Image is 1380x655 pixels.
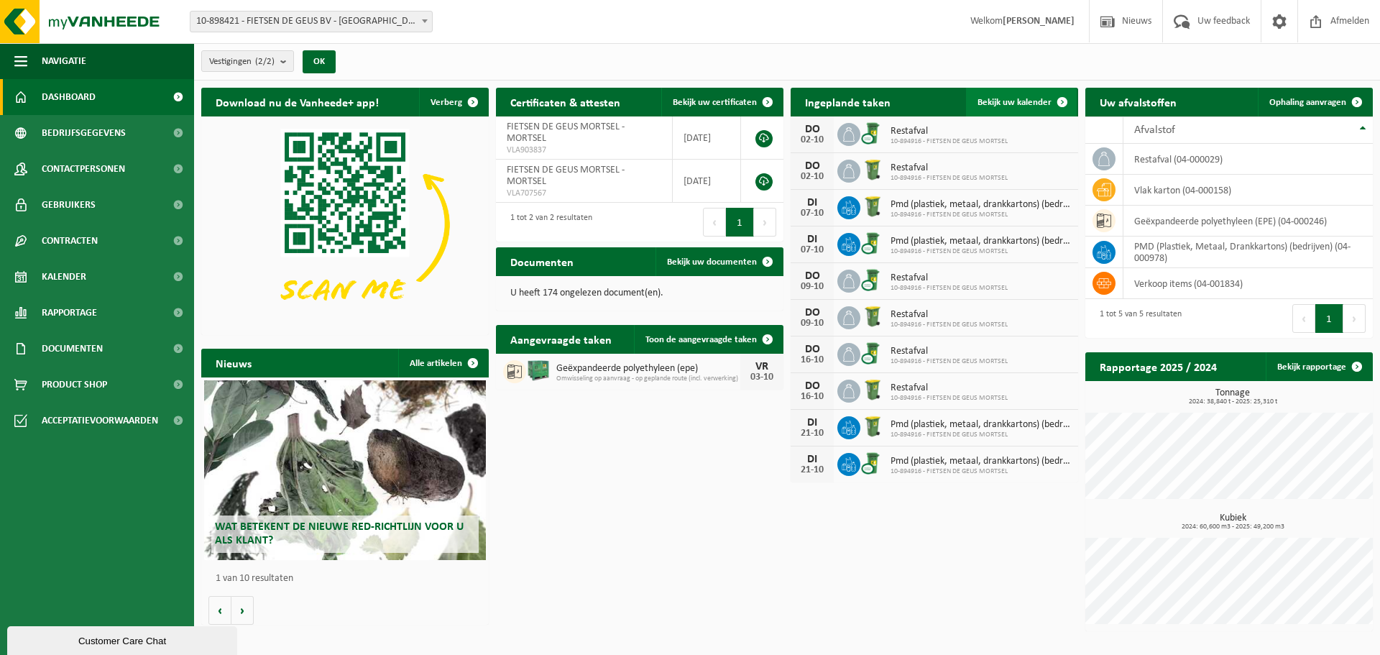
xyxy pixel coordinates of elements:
span: Restafval [891,272,1008,284]
button: 1 [726,208,754,237]
span: 10-894916 - FIETSEN DE GEUS MORTSEL [891,394,1008,403]
div: 16-10 [798,392,827,402]
span: Bekijk uw kalender [977,98,1052,107]
span: Pmd (plastiek, metaal, drankkartons) (bedrijven) [891,419,1071,431]
h2: Download nu de Vanheede+ app! [201,88,393,116]
a: Toon de aangevraagde taken [634,325,782,354]
span: Restafval [891,309,1008,321]
img: WB-0240-CU [860,451,885,475]
span: Pmd (plastiek, metaal, drankkartons) (bedrijven) [891,236,1071,247]
h2: Certificaten & attesten [496,88,635,116]
span: 10-894916 - FIETSEN DE GEUS MORTSEL [891,467,1071,476]
h2: Uw afvalstoffen [1085,88,1191,116]
h2: Rapportage 2025 / 2024 [1085,352,1231,380]
div: 02-10 [798,172,827,182]
button: OK [303,50,336,73]
span: 10-894916 - FIETSEN DE GEUS MORTSEL [891,174,1008,183]
img: WB-0240-HPE-GN-50 [860,157,885,182]
a: Wat betekent de nieuwe RED-richtlijn voor u als klant? [204,380,486,560]
span: Bedrijfsgegevens [42,115,126,151]
div: 09-10 [798,282,827,292]
span: VLA707567 [507,188,661,199]
img: Download de VHEPlus App [201,116,489,332]
span: 10-894916 - FIETSEN DE GEUS MORTSEL [891,284,1008,293]
span: Restafval [891,126,1008,137]
div: DI [798,234,827,245]
a: Bekijk uw certificaten [661,88,782,116]
a: Bekijk uw documenten [655,247,782,276]
span: 10-894916 - FIETSEN DE GEUS MORTSEL [891,357,1008,366]
span: Gebruikers [42,187,96,223]
p: U heeft 174 ongelezen document(en). [510,288,769,298]
div: 02-10 [798,135,827,145]
span: FIETSEN DE GEUS MORTSEL - MORTSEL [507,122,625,144]
span: Toon de aangevraagde taken [645,335,757,344]
div: DI [798,454,827,465]
h3: Tonnage [1092,388,1373,406]
img: WB-0240-CU [860,231,885,255]
button: Previous [1292,304,1315,333]
td: geëxpandeerde polyethyleen (EPE) (04-000246) [1123,206,1373,237]
span: 2024: 38,840 t - 2025: 25,310 t [1092,398,1373,406]
img: PB-HB-1400-HPE-GN-01 [526,358,551,383]
td: PMD (Plastiek, Metaal, Drankkartons) (bedrijven) (04-000978) [1123,237,1373,268]
span: Pmd (plastiek, metaal, drankkartons) (bedrijven) [891,456,1071,467]
td: [DATE] [673,160,741,203]
button: Vorige [208,596,231,625]
button: Volgende [231,596,254,625]
img: WB-0240-CU [860,121,885,145]
div: DO [798,124,827,135]
button: Previous [703,208,726,237]
div: 21-10 [798,429,827,439]
span: Acceptatievoorwaarden [42,403,158,439]
span: Navigatie [42,43,86,79]
h3: Kubiek [1092,513,1373,531]
button: Next [754,208,776,237]
span: Verberg [431,98,462,107]
span: Restafval [891,383,1008,394]
img: WB-0240-HPE-GN-50 [860,377,885,402]
div: VR [747,361,776,372]
a: Alle artikelen [398,349,487,377]
div: 09-10 [798,319,827,329]
span: Vestigingen [209,51,275,73]
h2: Ingeplande taken [791,88,905,116]
span: Contactpersonen [42,151,125,187]
div: DO [798,270,827,282]
span: Restafval [891,346,1008,357]
span: Geëxpandeerde polyethyleen (epe) [556,363,740,375]
span: Wat betekent de nieuwe RED-richtlijn voor u als klant? [215,521,464,546]
div: 07-10 [798,245,827,255]
div: 03-10 [747,372,776,383]
h2: Nieuws [201,349,266,377]
td: verkoop items (04-001834) [1123,268,1373,299]
span: 10-898421 - FIETSEN DE GEUS BV - ANTWERPEN [190,12,432,32]
div: 1 tot 2 van 2 resultaten [503,206,592,238]
img: WB-0240-HPE-GN-50 [860,194,885,219]
span: 2024: 60,600 m3 - 2025: 49,200 m3 [1092,523,1373,531]
img: WB-0240-HPE-GN-50 [860,304,885,329]
span: Kalender [42,259,86,295]
td: restafval (04-000029) [1123,144,1373,175]
div: DI [798,197,827,209]
h2: Documenten [496,247,588,275]
div: 21-10 [798,465,827,475]
span: 10-894916 - FIETSEN DE GEUS MORTSEL [891,137,1008,146]
div: 1 tot 5 van 5 resultaten [1092,303,1182,334]
span: Afvalstof [1134,124,1175,136]
span: VLA903837 [507,145,661,156]
td: [DATE] [673,116,741,160]
div: DO [798,380,827,392]
img: WB-0240-CU [860,341,885,365]
span: Bekijk uw documenten [667,257,757,267]
button: 1 [1315,304,1343,333]
div: DO [798,307,827,319]
a: Bekijk uw kalender [966,88,1077,116]
span: Contracten [42,223,98,259]
div: 07-10 [798,209,827,219]
div: 16-10 [798,355,827,365]
span: Dashboard [42,79,96,115]
td: vlak karton (04-000158) [1123,175,1373,206]
a: Ophaling aanvragen [1258,88,1371,116]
